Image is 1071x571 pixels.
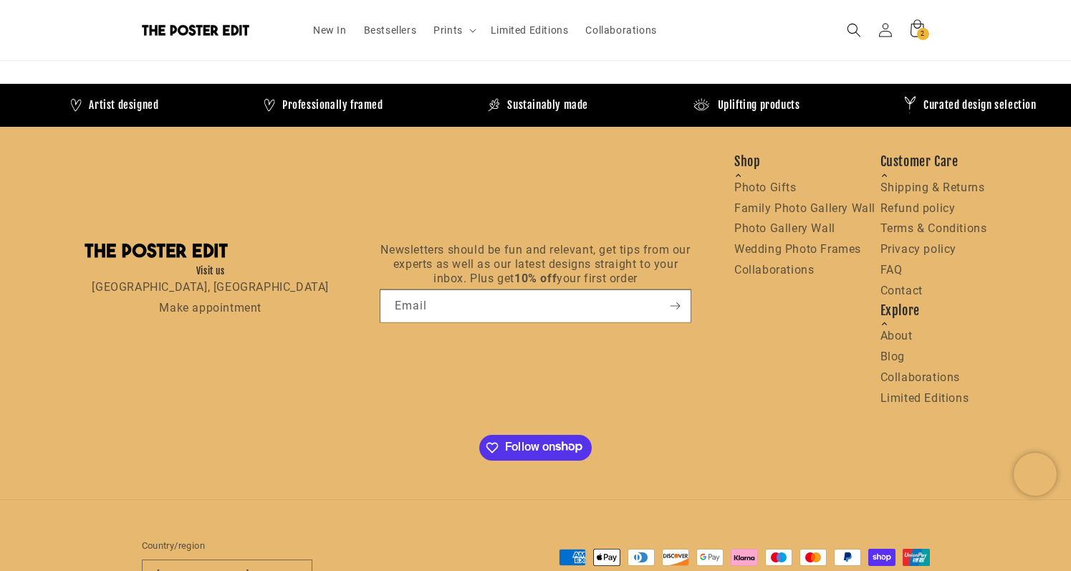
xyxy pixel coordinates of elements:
[159,301,261,315] a: Make appointment
[355,15,426,45] a: Bestsellers
[142,24,249,36] img: The Poster Edit
[585,24,656,37] span: Collaborations
[425,15,482,45] summary: Prints
[880,181,985,194] a: Shipping & Returns
[880,201,956,215] a: Refund policy
[714,98,797,112] h4: Uplifting products
[433,24,463,37] span: Prints
[880,391,969,405] a: Limited Editions
[85,265,337,277] h5: Visit us
[577,15,665,45] a: Collaborations
[921,28,925,40] span: 2
[491,24,569,37] span: Limited Editions
[880,370,960,384] a: Collaborations
[313,24,347,37] span: New In
[279,98,380,112] h4: Professionally framed
[659,289,691,322] button: Subscribe
[734,242,861,256] a: Wedding Photo Frames
[880,153,987,178] span: Customer Care
[880,263,903,277] a: FAQ
[734,201,875,215] a: Family Photo Gallery Wall
[304,15,355,45] a: New In
[364,24,417,37] span: Bestsellers
[85,243,228,258] img: The Poster Edit
[1014,453,1057,496] iframe: Chatra live chat
[142,539,312,553] h2: Country/region
[734,181,797,194] a: Photo Gifts
[734,263,814,277] a: Collaborations
[880,221,987,235] a: Terms & Conditions
[514,271,557,284] span: 10% off
[880,329,913,342] a: About
[880,302,987,327] span: Explore
[351,168,720,393] svg: <__hrp__ xmlns="" data-ext-id="eanggfilgoajaocelnaflolkadkeghjp">
[136,19,290,42] a: The Poster Edit
[85,277,337,298] p: [GEOGRAPHIC_DATA], [GEOGRAPHIC_DATA]
[734,153,875,178] span: Shop
[838,14,870,46] summary: Search
[482,15,577,45] a: Limited Editions
[734,221,835,235] a: Photo Gallery Wall
[880,242,956,256] a: Privacy policy
[920,98,1032,112] h4: Curated design selection
[880,350,905,363] a: Blog
[880,284,923,297] a: Contact
[85,98,155,112] h4: Artist designed
[504,98,585,112] h4: Sustainably made
[380,242,691,285] p: Newsletters should be fun and relevant, get tips from our experts as well as our latest designs s...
